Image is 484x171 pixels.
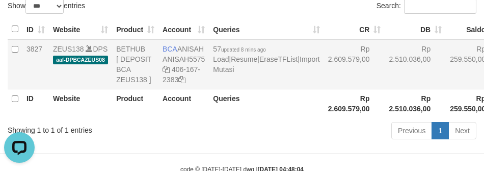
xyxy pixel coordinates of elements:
[385,39,446,89] td: Rp 2.510.036,00
[221,47,266,53] span: updated 8 mins ago
[209,89,324,118] th: Queries
[178,76,185,84] a: Copy 4061672383 to clipboard
[158,19,209,39] th: Account: activate to sort column ascending
[324,19,385,39] th: CR: activate to sort column ascending
[4,4,35,35] button: Open LiveChat chat widget
[385,19,446,39] th: DB: activate to sort column ascending
[231,55,257,63] a: Resume
[259,55,298,63] a: EraseTFList
[112,19,158,39] th: Product: activate to sort column ascending
[385,89,446,118] th: Rp 2.510.036,00
[163,65,170,74] a: Copy ANISAH5575 to clipboard
[324,39,385,89] td: Rp 2.609.579,00
[432,122,449,139] a: 1
[22,19,49,39] th: ID: activate to sort column ascending
[22,89,49,118] th: ID
[112,39,158,89] td: BETHUB [ DEPOSIT BCA ZEUS138 ]
[163,45,177,53] span: BCA
[213,45,265,53] span: 57
[112,89,158,118] th: Product
[53,56,108,64] span: aaf-DPBCAZEUS08
[324,89,385,118] th: Rp 2.609.579,00
[448,122,476,139] a: Next
[213,55,229,63] a: Load
[22,39,49,89] td: 3827
[209,19,324,39] th: Queries: activate to sort column ascending
[8,121,194,135] div: Showing 1 to 1 of 1 entries
[49,89,112,118] th: Website
[49,19,112,39] th: Website: activate to sort column ascending
[213,55,319,74] a: Import Mutasi
[391,122,432,139] a: Previous
[49,39,112,89] td: DPS
[213,45,319,74] span: | | |
[158,89,209,118] th: Account
[163,55,205,63] a: ANISAH5575
[158,39,209,89] td: ANISAH 406-167-2383
[53,45,84,53] a: ZEUS138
